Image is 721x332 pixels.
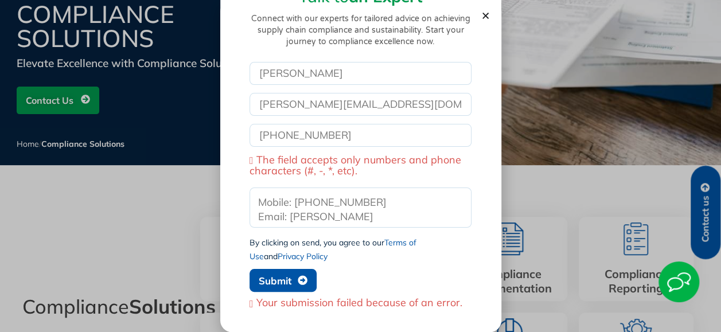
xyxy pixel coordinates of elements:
input: Full Name* [250,62,471,85]
input: Business email ID* [250,93,471,116]
img: Start Chat [658,261,699,302]
p: Connect with our experts for tailored advice on achieving supply chain compliance and sustainabil... [243,13,478,48]
div: By clicking on send, you agree to our and [250,236,471,263]
span: The field accepts only numbers and phone characters (#, -, *, etc). [250,155,471,177]
a: Privacy Policy [278,251,328,261]
a: Close [481,11,490,20]
button: Submit [250,269,317,292]
div: Your submission failed because of an error. [250,298,471,309]
span: Submit [259,276,291,286]
input: Only numbers and phone characters (#, -, *, etc) are accepted. [250,124,471,147]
